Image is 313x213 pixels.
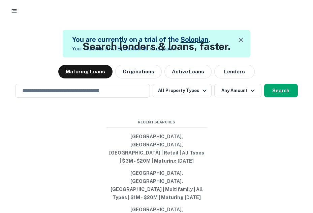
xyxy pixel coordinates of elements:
h5: You are currently on a trial of the . [72,34,210,45]
p: Your trial ends [DATE]. to upgrade. [72,45,210,53]
button: Active Loans [164,65,212,78]
button: Originations [115,65,162,78]
h3: Search lenders & loans, faster. [83,39,230,54]
button: [GEOGRAPHIC_DATA], [GEOGRAPHIC_DATA], [GEOGRAPHIC_DATA] | Multifamily | All Types | $1M - $20M | ... [106,167,207,204]
button: Search [264,84,298,97]
button: [GEOGRAPHIC_DATA], [GEOGRAPHIC_DATA], [GEOGRAPHIC_DATA] | Retail | All Types | $3M - $20M | Matur... [106,131,207,167]
button: Maturing Loans [58,65,113,78]
iframe: Chat Widget [279,159,313,191]
a: Soloplan [181,35,209,44]
span: Recent Searches [106,119,207,125]
button: All Property Types [153,84,211,97]
button: Lenders [214,65,255,78]
button: Any Amount [214,84,261,97]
